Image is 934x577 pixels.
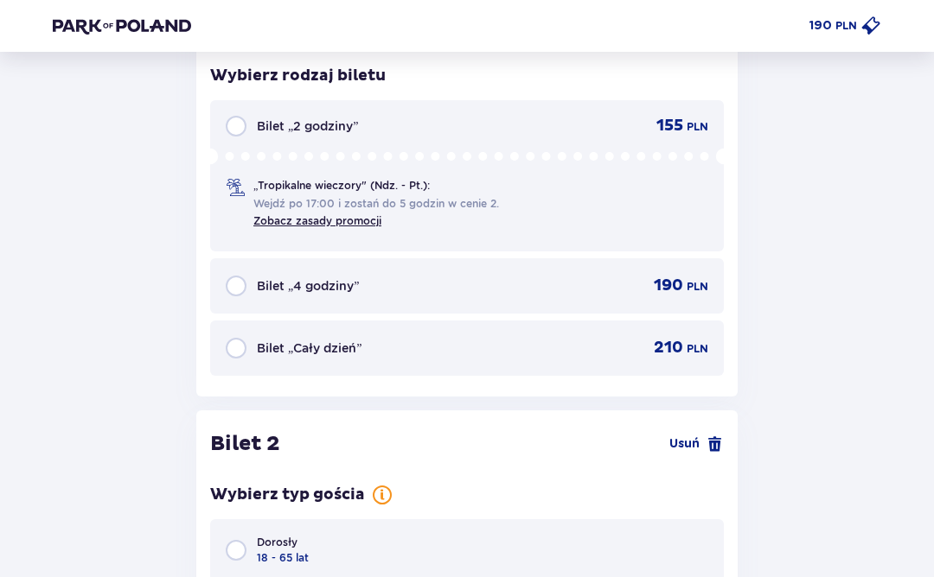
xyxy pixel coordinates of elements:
[654,338,683,358] span: 210
[687,279,708,295] span: PLN
[669,435,700,453] span: Usuń
[257,339,361,357] span: Bilet „Cały dzień”
[656,116,683,136] span: 155
[654,276,683,296] span: 190
[257,117,358,135] span: Bilet „2 godziny”
[257,550,309,566] span: 18 - 65 lat
[835,18,857,34] p: PLN
[210,431,280,457] h2: Bilet 2
[257,277,359,295] span: Bilet „4 godziny”
[210,485,365,505] h3: Wybierz typ gościa
[687,119,708,135] span: PLN
[253,196,499,212] span: Wejdź po 17:00 i zostań do 5 godzin w cenie 2.
[210,66,386,86] h3: Wybierz rodzaj biletu
[669,435,724,453] a: Usuń
[809,17,832,35] p: 190
[687,341,708,357] span: PLN
[253,178,430,193] span: „Tropikalne wieczory" (Ndz. - Pt.):
[253,214,381,227] a: Zobacz zasady promocji
[257,535,297,550] span: Dorosły
[53,17,191,35] img: Park of Poland logo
